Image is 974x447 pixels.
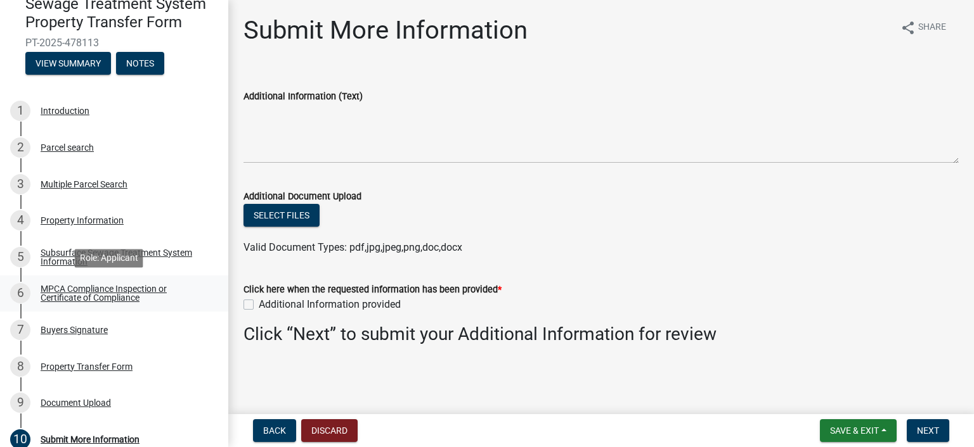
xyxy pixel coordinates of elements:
[10,393,30,413] div: 9
[917,425,939,436] span: Next
[301,419,358,442] button: Discard
[10,210,30,230] div: 4
[41,216,124,225] div: Property Information
[116,59,164,69] wm-modal-confirm: Notes
[243,286,502,294] label: Click here when the requested information has been provided
[25,59,111,69] wm-modal-confirm: Summary
[10,174,30,194] div: 3
[10,320,30,340] div: 7
[41,362,133,371] div: Property Transfer Form
[41,284,208,302] div: MPCA Compliance Inspection or Certificate of Compliance
[116,52,164,75] button: Notes
[10,101,30,121] div: 1
[830,425,879,436] span: Save & Exit
[263,425,286,436] span: Back
[25,37,203,49] span: PT-2025-478113
[243,204,320,227] button: Select files
[10,356,30,377] div: 8
[75,249,143,267] div: Role: Applicant
[41,180,127,189] div: Multiple Parcel Search
[10,137,30,158] div: 2
[243,15,528,46] h1: Submit More Information
[890,15,956,40] button: shareShare
[259,297,401,312] label: Additional Information provided
[41,398,111,407] div: Document Upload
[243,324,959,345] h3: Click “Next” to submit your Additional Information for review
[820,419,897,442] button: Save & Exit
[907,419,949,442] button: Next
[243,241,462,253] span: Valid Document Types: pdf,jpg,jpeg,png,doc,docx
[41,143,94,152] div: Parcel search
[243,192,361,201] label: Additional Document Upload
[900,20,916,35] i: share
[253,419,296,442] button: Back
[41,325,108,334] div: Buyers Signature
[243,92,363,101] label: Additional Information (Text)
[25,52,111,75] button: View Summary
[41,435,140,444] div: Submit More Information
[10,247,30,267] div: 5
[41,106,89,115] div: Introduction
[10,283,30,303] div: 6
[918,20,946,35] span: Share
[41,248,208,266] div: Subsurface Sewage Treatment System Information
